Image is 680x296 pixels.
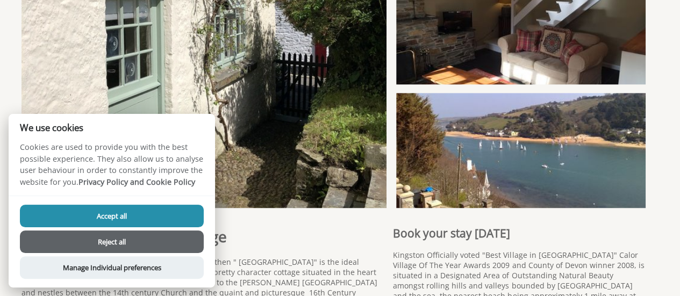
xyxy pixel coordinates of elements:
h2: Book your stay [DATE] [393,226,646,241]
img: 5f16998e343f9.full.jpg [396,93,646,216]
button: Accept all [20,205,204,227]
h2: We use cookies [9,122,215,133]
button: Reject all [20,230,204,253]
p: Cookies are used to provide you with the best possible experience. They also allow us to analyse ... [9,141,215,196]
button: Manage Individual preferences [20,256,204,279]
a: Privacy Policy and Cookie Policy [78,177,195,187]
